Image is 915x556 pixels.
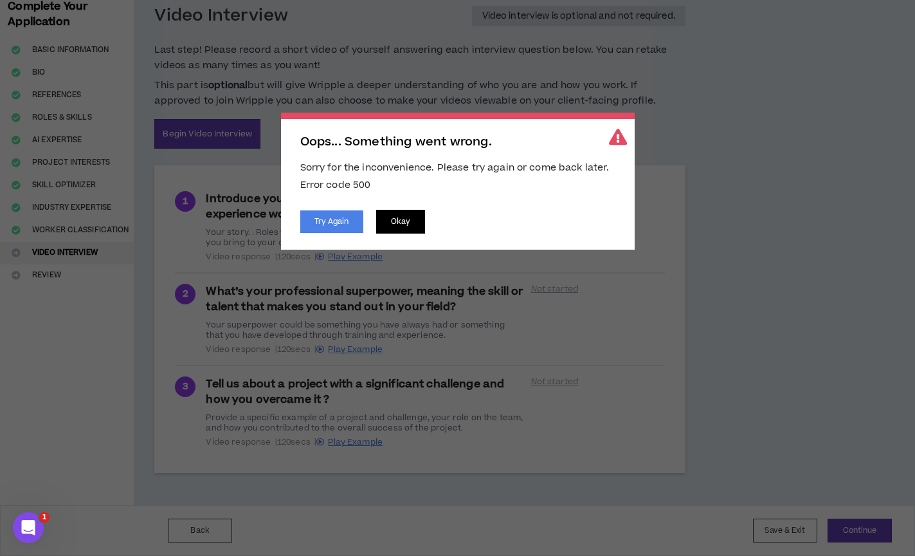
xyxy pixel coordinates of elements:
[13,512,44,543] iframe: Intercom live chat
[300,210,363,233] button: Try Again
[300,135,615,149] h2: Oops... Something went wrong.
[300,161,610,192] span: Sorry for the inconvenience. Please try again or come back later. Error code 500
[39,512,50,523] span: 1
[376,210,425,234] button: Okay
